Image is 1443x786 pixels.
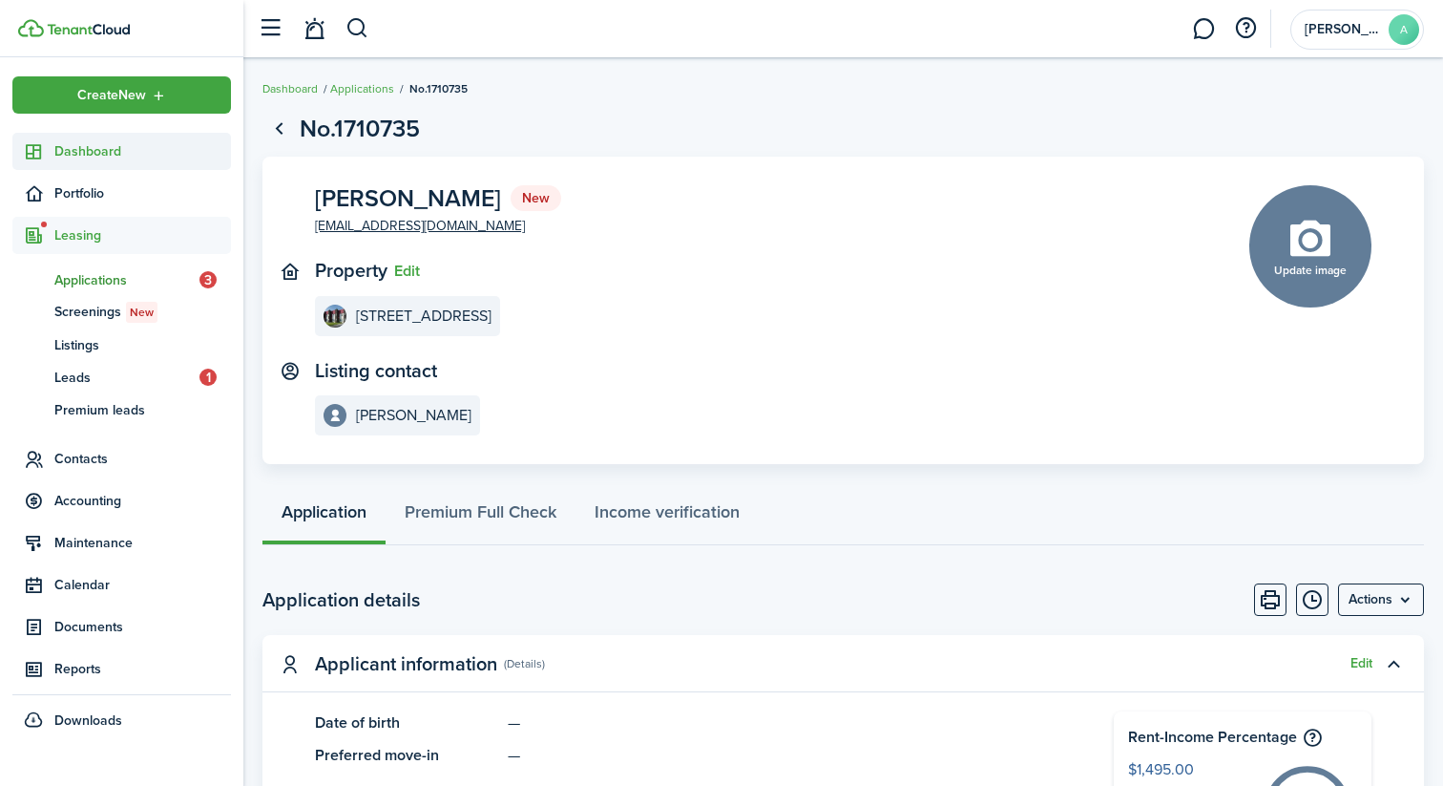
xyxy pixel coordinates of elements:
[54,659,231,679] span: Reports
[252,11,288,47] button: Open sidebar
[394,263,420,280] button: Edit
[54,449,231,469] span: Contacts
[262,113,295,145] a: Go back
[1254,584,1286,616] button: Print
[1338,584,1424,616] menu-btn: Actions
[315,712,498,734] panel-main-title: Date of birth
[1338,584,1424,616] button: Open menu
[1389,14,1419,45] avatar-text: A
[504,655,545,672] panel-main-subtitle: (Details)
[1185,5,1222,53] a: Messaging
[296,5,332,53] a: Notifications
[12,393,231,426] a: Premium leads
[12,329,231,361] a: Listings
[345,12,369,45] button: Search
[330,80,394,97] a: Applications
[508,744,1056,767] panel-main-description: —
[12,361,231,393] a: Leads1
[54,491,231,511] span: Accounting
[356,407,471,424] e-details-info-title: [PERSON_NAME]
[1350,656,1372,671] button: Edit
[1128,726,1357,749] h4: Rent-Income Percentage
[18,19,44,37] img: TenantCloud
[54,617,231,637] span: Documents
[409,80,468,97] span: No.1710735
[315,360,437,382] text-item: Listing contact
[54,302,231,323] span: Screenings
[300,111,420,147] h1: No.1710735
[508,712,1056,734] panel-main-description: —
[356,308,491,325] e-details-info-title: [STREET_ADDRESS]
[511,185,561,212] status: New
[54,335,231,355] span: Listings
[1229,12,1262,45] button: Open resource center
[77,89,146,102] span: Create New
[12,296,231,329] a: ScreeningsNew
[54,368,199,388] span: Leads
[315,653,497,675] panel-main-title: Applicant information
[262,585,420,614] h2: Application details
[12,650,231,688] a: Reports
[315,216,525,236] a: [EMAIL_ADDRESS][DOMAIN_NAME]
[386,488,575,545] a: Premium Full Check
[54,225,231,245] span: Leasing
[1249,185,1371,308] button: Update image
[47,24,130,35] img: TenantCloud
[54,183,231,203] span: Portfolio
[130,304,154,321] span: New
[12,133,231,170] a: Dashboard
[54,270,199,290] span: Applications
[199,369,217,386] span: 1
[54,575,231,595] span: Calendar
[315,744,498,767] panel-main-title: Preferred move-in
[315,186,501,210] span: [PERSON_NAME]
[575,488,759,545] a: Income verification
[54,711,122,731] span: Downloads
[12,76,231,114] button: Open menu
[1296,584,1328,616] button: Timeline
[262,80,318,97] a: Dashboard
[12,264,231,296] a: Applications3
[1305,23,1381,36] span: Adrian
[199,271,217,288] span: 3
[54,400,231,420] span: Premium leads
[1128,758,1247,783] span: $1,495.00
[1377,648,1410,680] button: Toggle accordion
[54,141,231,161] span: Dashboard
[324,305,346,328] img: 1390 Monte Vista, LLC
[54,533,231,553] span: Maintenance
[315,260,387,282] text-item: Property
